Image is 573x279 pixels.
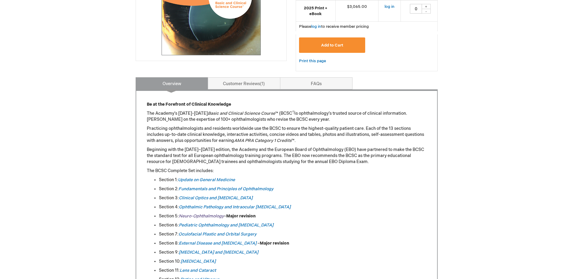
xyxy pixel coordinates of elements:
div: - [422,9,431,14]
strong: 2025 Print + eBook [299,5,332,17]
li: Section 6: [159,222,427,228]
a: log in [311,24,321,29]
li: Section 8: – [159,240,427,246]
a: log in [385,4,394,9]
a: Clinical Optics and [MEDICAL_DATA] [179,195,253,200]
p: Beginning with the [DATE]–[DATE] edition, the Academy and the European Board of Ophthalmology (EB... [147,147,427,165]
li: Section 11: [159,268,427,274]
a: [MEDICAL_DATA] and [MEDICAL_DATA] [179,250,258,255]
a: Update on General Medicine [178,177,235,182]
strong: Major revision [226,213,256,219]
li: Section 2: [159,186,427,192]
a: Ophthalmic Pathology and Intraocular [MEDICAL_DATA] [179,204,291,210]
a: Print this page [299,57,326,65]
li: Section 4: [159,204,427,210]
div: + [422,4,431,9]
a: Pediatric Ophthalmology and [MEDICAL_DATA] [179,223,273,228]
td: $3,065.00 [335,1,378,22]
em: Basic and Clinical Science Course [208,111,275,116]
input: Qty [410,4,422,14]
li: Section 3: [159,195,427,201]
a: Customer Reviews1 [208,77,280,89]
li: Section 9: [159,249,427,255]
li: Section 5: – [159,213,427,219]
strong: Major revision [260,241,289,246]
li: Section 1: [159,177,427,183]
a: Oculofacial Plastic and Orbital Surgery [179,232,256,237]
li: Section 7: [159,231,427,237]
a: Lens and Cataract [180,268,216,273]
em: AMA PRA Category 1 Credits [234,138,291,143]
button: Add to Cart [299,37,365,53]
li: Section 10: [159,258,427,265]
a: External Disease and [MEDICAL_DATA] [179,241,256,246]
a: [MEDICAL_DATA] [181,259,216,264]
p: Practicing ophthalmologists and residents worldwide use the BCSC to ensure the highest-quality pa... [147,126,427,144]
span: 1 [260,81,265,86]
strong: Be at the Forefront of Clinical Knowledge [147,102,231,107]
span: Please to receive member pricing [299,24,369,29]
a: Overview [136,77,208,89]
a: FAQs [280,77,352,89]
sup: ®) [292,111,295,114]
a: Fundamentals and Principles of Ophthalmology [179,186,273,191]
span: Add to Cart [321,43,343,48]
a: Neuro-Ophthalmology [179,213,224,219]
p: The BCSC Complete Set includes: [147,168,427,174]
p: The Academy’s [DATE]-[DATE] ™ (BCSC is ophthalmology’s trusted source of clinical information. [P... [147,111,427,123]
